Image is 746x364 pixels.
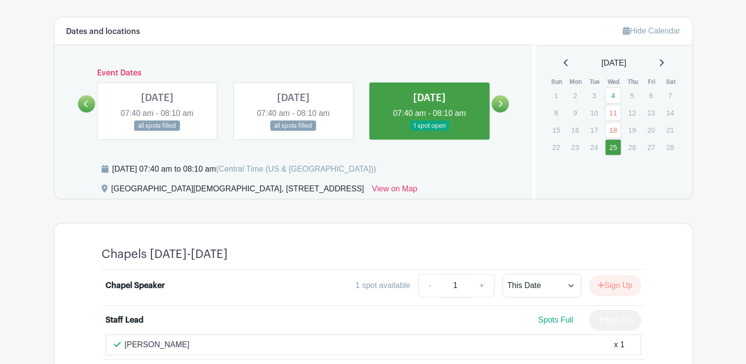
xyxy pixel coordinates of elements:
div: Chapel Speaker [106,280,165,291]
a: 25 [605,139,621,155]
a: 18 [605,122,621,138]
th: Sun [547,77,567,87]
p: 26 [624,140,640,155]
p: 1 [548,88,564,103]
a: View on Map [372,183,417,199]
p: 3 [586,88,602,103]
a: 11 [605,105,621,121]
p: 7 [662,88,678,103]
p: 23 [567,140,583,155]
div: x 1 [614,339,624,351]
p: 28 [662,140,678,155]
th: Thu [623,77,642,87]
a: 4 [605,87,621,104]
th: Sat [661,77,680,87]
a: + [469,274,494,297]
p: 27 [643,140,659,155]
p: 22 [548,140,564,155]
h6: Event Dates [95,69,492,78]
div: [GEOGRAPHIC_DATA][DEMOGRAPHIC_DATA], [STREET_ADDRESS] [111,183,364,199]
th: Fri [642,77,662,87]
button: Sign Up [589,275,641,296]
p: 21 [662,122,678,138]
p: [PERSON_NAME] [125,339,190,351]
p: 17 [586,122,602,138]
p: 14 [662,105,678,120]
a: - [418,274,441,297]
div: [DATE] 07:40 am to 08:10 am [112,163,376,175]
p: 15 [548,122,564,138]
th: Tue [585,77,604,87]
p: 20 [643,122,659,138]
div: Staff Lead [106,314,143,326]
p: 24 [586,140,602,155]
p: 16 [567,122,583,138]
p: 13 [643,105,659,120]
h6: Dates and locations [66,27,140,36]
a: Hide Calendar [623,27,680,35]
div: 1 spot available [355,280,410,291]
th: Wed [604,77,624,87]
h4: Chapels [DATE]-[DATE] [102,247,228,261]
p: 2 [567,88,583,103]
p: 19 [624,122,640,138]
th: Mon [567,77,586,87]
span: Spots Full [538,316,573,324]
p: 9 [567,105,583,120]
p: 8 [548,105,564,120]
p: 5 [624,88,640,103]
p: 10 [586,105,602,120]
span: (Central Time (US & [GEOGRAPHIC_DATA])) [216,165,376,173]
p: 6 [643,88,659,103]
span: [DATE] [602,57,626,69]
p: 12 [624,105,640,120]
